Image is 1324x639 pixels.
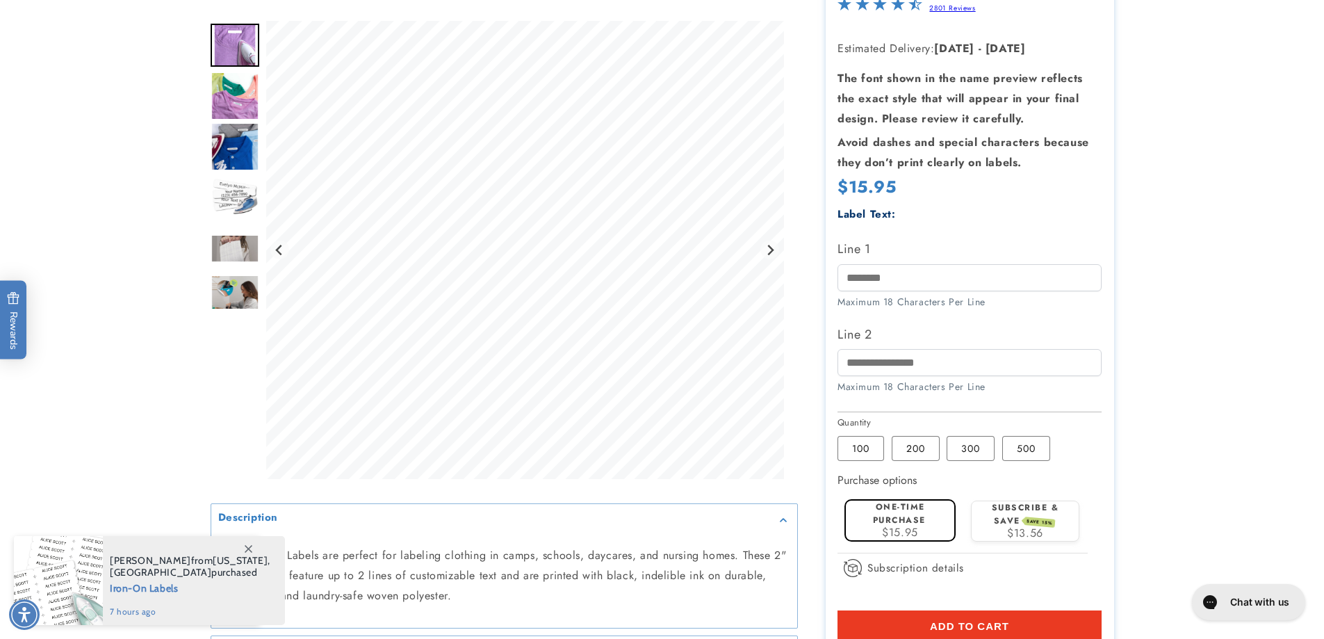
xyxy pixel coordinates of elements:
img: Iron-on name labels with an iron [211,173,259,222]
span: Add to cart [930,620,1009,633]
span: $15.95 [837,175,897,199]
div: Go to slide 3 [211,122,259,171]
span: from , purchased [110,555,270,579]
span: 7 hours ago [110,606,270,618]
button: Next slide [760,241,779,259]
p: Laundry Safe Labels are perfect for labeling clothing in camps, schools, daycares, and nursing ho... [218,546,790,606]
span: [GEOGRAPHIC_DATA] [110,566,211,579]
div: Go to slide 6 [211,275,259,323]
img: Iron on name label being ironed to shirt [211,24,259,67]
iframe: Sign Up via Text for Offers [11,528,176,569]
h2: Description [218,510,279,524]
span: $13.56 [1007,525,1043,541]
span: Iron-On Labels [110,579,270,596]
label: 200 [892,436,940,461]
div: Maximum 18 Characters Per Line [837,380,1102,394]
label: 300 [947,436,995,461]
p: Estimated Delivery: [837,39,1102,59]
label: Subscribe & save [992,501,1059,527]
span: Rewards [7,291,20,349]
legend: Quantity [837,416,872,430]
label: One-time purchase [873,501,926,526]
div: Go to slide 4 [211,173,259,222]
div: Go to slide 1 [211,21,259,70]
strong: [DATE] [986,40,1026,56]
label: 100 [837,436,884,461]
img: Iron on name labels ironed to shirt collar [211,122,259,171]
a: 2801 Reviews - open in a new tab [929,3,975,13]
div: Accessibility Menu [9,599,40,630]
img: Iron-On Labels - Label Land [211,275,259,323]
span: $15.95 [882,524,918,540]
button: Go to last slide [270,241,289,259]
strong: The font shown in the name preview reflects the exact style that will appear in your final design... [837,70,1083,127]
img: null [211,234,259,262]
strong: Avoid dashes and special characters because they don’t print clearly on labels. [837,134,1089,170]
div: Go to slide 5 [211,224,259,273]
div: Go to slide 2 [211,72,259,120]
label: 500 [1002,436,1050,461]
strong: - [979,40,982,56]
span: Subscription details [867,560,964,576]
span: 4.5-star overall rating [837,1,922,17]
label: Purchase options [837,472,917,488]
summary: Description [211,503,797,535]
span: [US_STATE] [213,554,268,567]
label: Label Text: [837,207,896,222]
iframe: Gorgias live chat messenger [1185,579,1310,625]
label: Line 2 [837,323,1102,346]
strong: [DATE] [934,40,974,56]
img: Iron on name tags ironed to a t-shirt [211,72,259,120]
span: SAVE 15% [1024,517,1055,528]
div: Maximum 18 Characters Per Line [837,295,1102,309]
label: Line 1 [837,238,1102,260]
